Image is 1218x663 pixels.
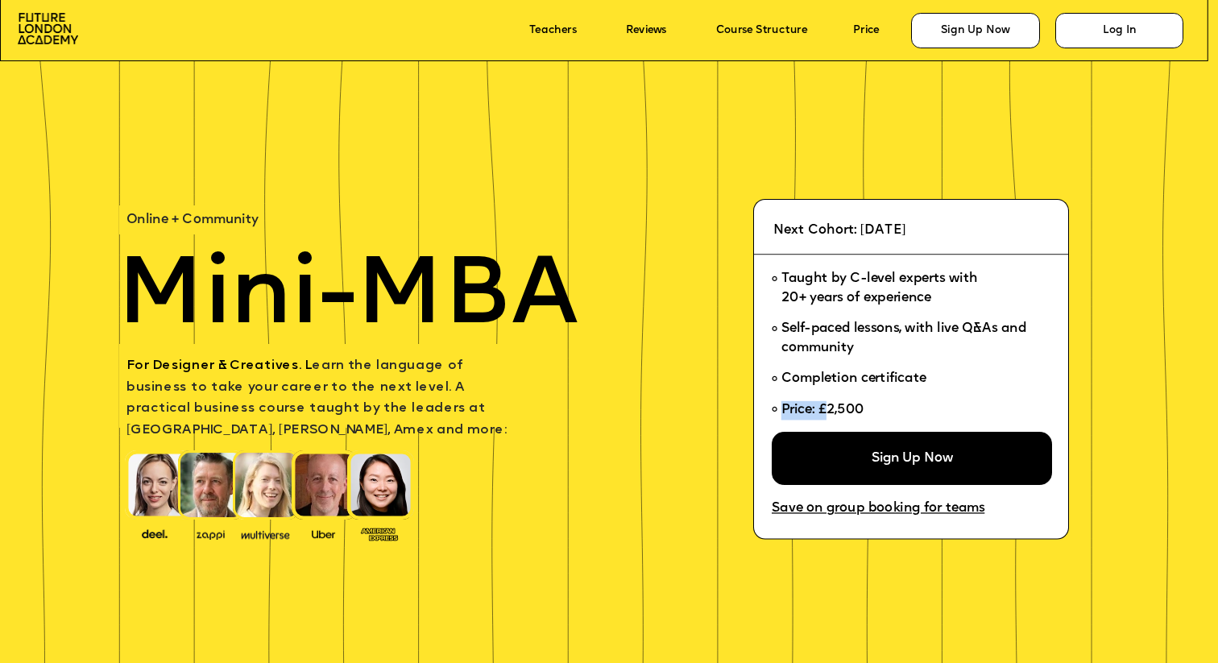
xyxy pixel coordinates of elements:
img: image-aac980e9-41de-4c2d-a048-f29dd30a0068.png [18,13,78,44]
span: Price: £2,500 [781,404,864,416]
a: Course Structure [716,25,808,37]
span: Self-paced lessons, with live Q&As and community [781,323,1030,355]
img: image-99cff0b2-a396-4aab-8550-cf4071da2cb9.png [300,527,347,540]
img: image-388f4489-9820-4c53-9b08-f7df0b8d4ae2.png [130,525,178,541]
img: image-b2f1584c-cbf7-4a77-bbe0-f56ae6ee31f2.png [187,527,234,540]
a: Teachers [529,25,577,37]
span: Online + Community [126,214,259,227]
img: image-b7d05013-d886-4065-8d38-3eca2af40620.png [237,525,294,541]
span: Taught by C-level experts with 20+ years of experience [781,273,978,305]
span: Mini-MBA [117,251,578,346]
span: Completion certificate [781,372,926,385]
a: Save on group booking for teams [772,502,984,516]
span: Next Cohort: [DATE] [773,224,905,237]
a: Reviews [626,25,666,37]
a: Price [853,25,879,37]
span: For Designer & Creatives. L [126,359,312,372]
img: image-93eab660-639c-4de6-957c-4ae039a0235a.png [355,524,403,542]
span: earn the language of business to take your career to the next level. A practical business course ... [126,359,507,437]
